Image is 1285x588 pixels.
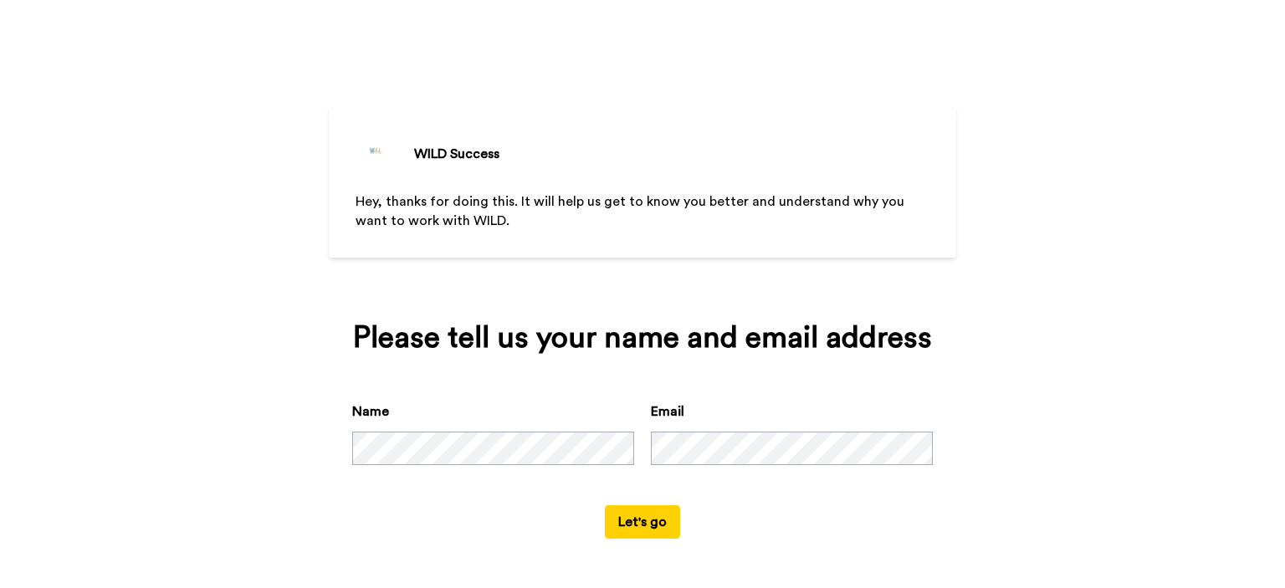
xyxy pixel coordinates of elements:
[605,505,680,539] button: Let's go
[356,195,908,228] span: Hey, thanks for doing this. It will help us get to know you better and understand why you want to...
[651,401,684,422] label: Email
[352,321,933,355] div: Please tell us your name and email address
[414,144,499,164] div: WILD Success
[352,401,389,422] label: Name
